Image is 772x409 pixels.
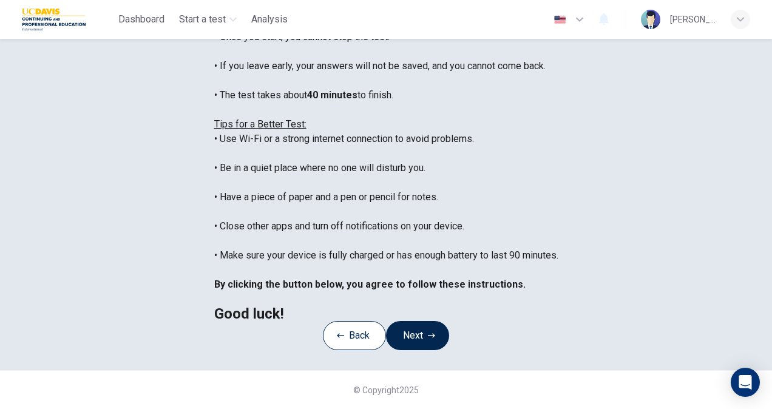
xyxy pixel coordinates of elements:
[731,368,760,397] div: Open Intercom Messenger
[118,12,164,27] span: Dashboard
[552,15,567,24] img: en
[22,7,113,32] a: UC Davis logo
[353,385,419,395] span: © Copyright 2025
[174,8,242,30] button: Start a test
[246,8,293,30] button: Analysis
[214,279,526,290] b: By clicking the button below, you agree to follow these instructions.
[214,118,306,130] u: Tips for a Better Test:
[323,321,386,350] button: Back
[214,306,558,321] h2: Good luck!
[386,321,449,350] button: Next
[179,12,226,27] span: Start a test
[113,8,169,30] button: Dashboard
[670,12,716,27] div: [PERSON_NAME]
[22,7,86,32] img: UC Davis logo
[307,89,357,101] b: 40 minutes
[251,12,288,27] span: Analysis
[641,10,660,29] img: Profile picture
